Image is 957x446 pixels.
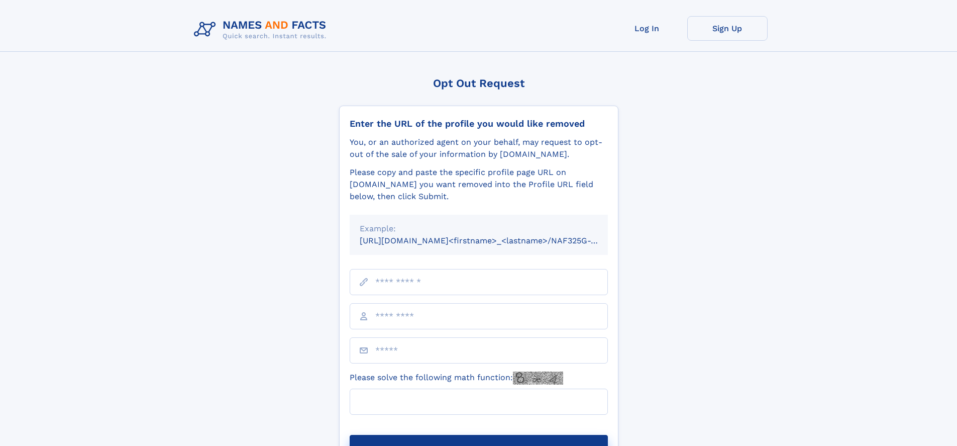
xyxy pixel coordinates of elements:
[339,77,618,90] div: Opt Out Request
[360,236,627,245] small: [URL][DOMAIN_NAME]<firstname>_<lastname>/NAF325G-xxxxxxxx
[687,16,768,41] a: Sign Up
[350,166,608,203] div: Please copy and paste the specific profile page URL on [DOMAIN_NAME] you want removed into the Pr...
[350,372,563,385] label: Please solve the following math function:
[360,223,598,235] div: Example:
[350,136,608,160] div: You, or an authorized agent on your behalf, may request to opt-out of the sale of your informatio...
[190,16,335,43] img: Logo Names and Facts
[350,118,608,129] div: Enter the URL of the profile you would like removed
[607,16,687,41] a: Log In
